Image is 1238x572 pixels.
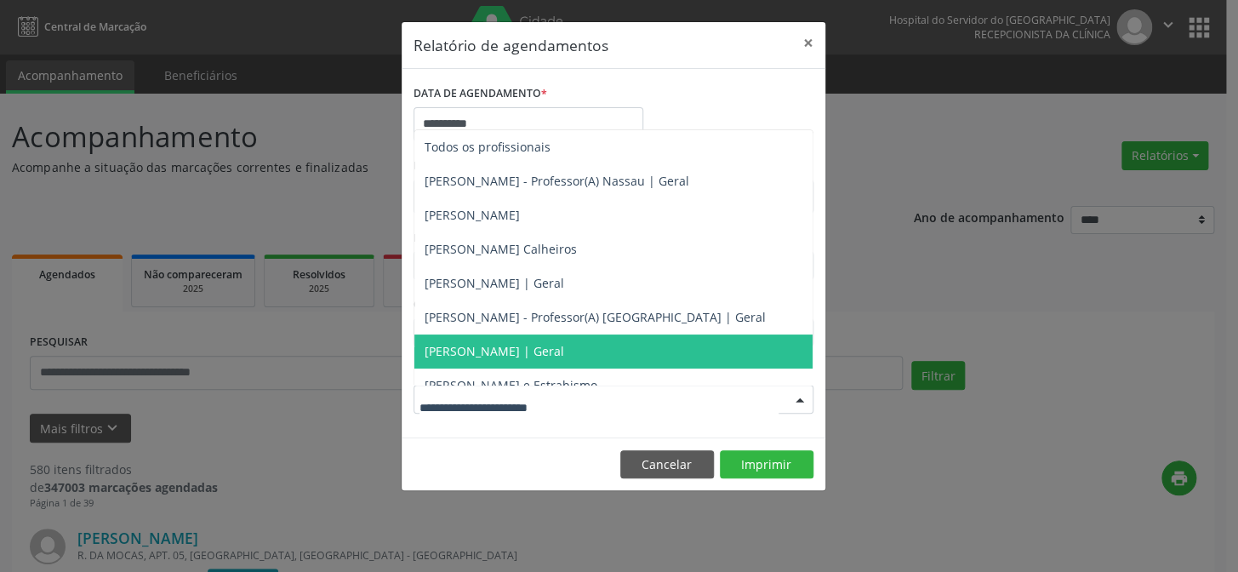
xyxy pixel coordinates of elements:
[425,241,577,257] span: [PERSON_NAME] Calheiros
[791,22,825,64] button: Close
[425,343,564,359] span: [PERSON_NAME] | Geral
[425,173,689,189] span: [PERSON_NAME] - Professor(A) Nassau | Geral
[425,207,520,223] span: [PERSON_NAME]
[720,450,813,479] button: Imprimir
[425,377,597,393] span: [PERSON_NAME] e Estrabismo
[425,139,551,155] span: Todos os profissionais
[414,34,608,56] h5: Relatório de agendamentos
[425,309,766,325] span: [PERSON_NAME] - Professor(A) [GEOGRAPHIC_DATA] | Geral
[620,450,714,479] button: Cancelar
[414,81,547,107] label: DATA DE AGENDAMENTO
[425,275,564,291] span: [PERSON_NAME] | Geral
